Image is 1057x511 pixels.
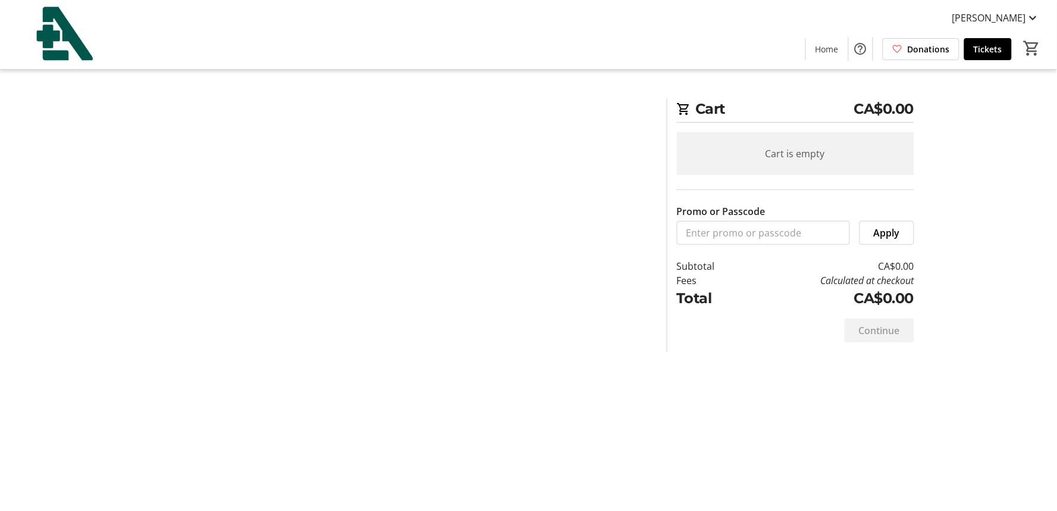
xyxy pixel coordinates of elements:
td: Fees [677,273,746,288]
span: Donations [908,43,950,55]
span: Tickets [974,43,1002,55]
h2: Cart [677,98,914,123]
td: Total [677,288,746,309]
td: Subtotal [677,259,746,273]
span: Home [816,43,839,55]
button: [PERSON_NAME] [943,8,1050,27]
a: Home [806,38,848,60]
td: Calculated at checkout [745,273,914,288]
a: Donations [883,38,959,60]
div: Cart is empty [677,132,914,175]
button: Help [849,37,873,61]
span: CA$0.00 [854,98,914,120]
span: Apply [874,226,900,240]
span: [PERSON_NAME] [952,11,1026,25]
td: CA$0.00 [745,288,914,309]
img: Lennox and Addington County General Hospital Foundation's Logo [7,5,113,64]
button: Cart [1021,38,1043,59]
input: Enter promo or passcode [677,221,850,245]
label: Promo or Passcode [677,204,766,219]
td: CA$0.00 [745,259,914,273]
a: Tickets [964,38,1012,60]
button: Apply [860,221,914,245]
